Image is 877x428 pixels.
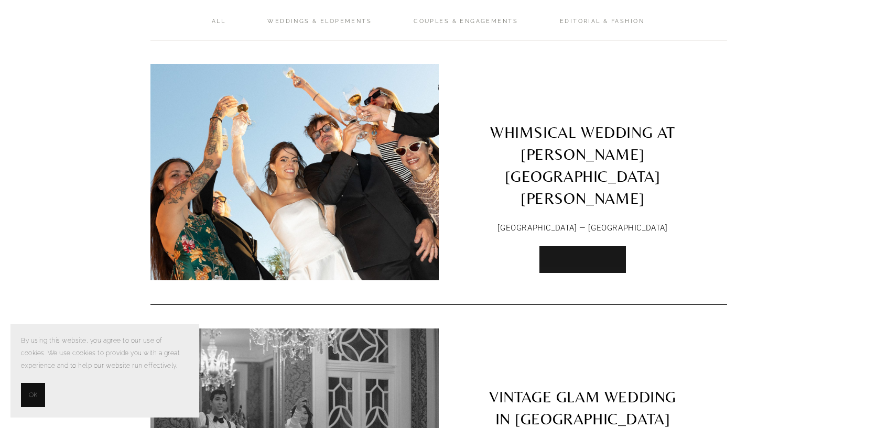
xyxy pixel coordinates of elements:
[21,334,189,372] p: By using this website, you agree to our use of cookies. We use cookies to provide you with a grea...
[539,246,625,273] a: Read More
[267,17,372,40] a: Weddings & Elopements
[414,17,518,40] a: Couples & ENGAGEMENTS
[474,221,692,236] p: [GEOGRAPHIC_DATA] — [GEOGRAPHIC_DATA]
[10,324,199,418] section: Cookie banner
[132,64,458,280] img: WHIMSICAL WEDDING AT PALÁCIO DE TANCOS LISBON
[212,17,225,40] a: ALL
[21,383,45,407] button: OK
[439,64,727,215] a: WHIMSICAL WEDDING AT [PERSON_NAME][GEOGRAPHIC_DATA][PERSON_NAME]
[560,255,604,262] span: Read More
[560,17,644,40] a: Editorial & Fashion
[29,389,37,401] span: OK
